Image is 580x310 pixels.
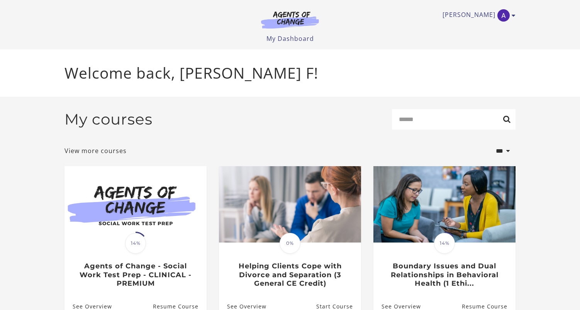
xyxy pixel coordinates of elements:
[64,146,127,155] a: View more courses
[64,62,516,84] p: Welcome back, [PERSON_NAME] F!
[266,34,314,43] a: My Dashboard
[382,262,507,288] h3: Boundary Issues and Dual Relationships in Behavioral Health (1 Ethi...
[253,11,327,29] img: Agents of Change Logo
[64,110,153,128] h2: My courses
[227,262,353,288] h3: Helping Clients Cope with Divorce and Separation (3 General CE Credit)
[125,233,146,254] span: 14%
[434,233,455,254] span: 14%
[280,233,300,254] span: 0%
[443,9,512,22] a: Toggle menu
[73,262,198,288] h3: Agents of Change - Social Work Test Prep - CLINICAL - PREMIUM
